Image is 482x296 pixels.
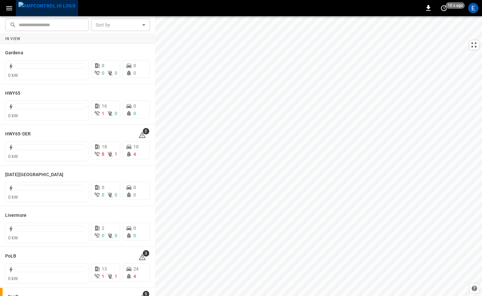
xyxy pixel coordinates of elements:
span: 0 [102,185,104,190]
h6: HWY65 [5,90,21,97]
h6: HWY65-DER [5,131,31,138]
span: 13 [102,266,107,271]
canvas: Map [155,16,482,296]
span: 1 [115,152,117,157]
span: 0 [133,192,136,197]
h6: Gardena [5,49,23,57]
h6: Karma Center [5,171,63,178]
span: 2 [102,226,104,231]
span: 0 kW [8,276,18,281]
span: 16 [102,103,107,109]
div: profile-icon [468,3,478,13]
span: 0 [133,103,136,109]
span: 2 [143,128,149,134]
span: 0 [115,233,117,238]
strong: In View [5,37,21,41]
span: 0 [133,233,136,238]
span: 8 [102,152,104,157]
h6: PoLB [5,253,16,260]
span: 0 [102,233,104,238]
button: set refresh interval [439,3,449,13]
span: 0 [133,63,136,68]
h6: Livermore [5,212,26,219]
span: 0 kW [8,73,18,78]
span: 0 [102,63,104,68]
span: 0 kW [8,235,18,240]
span: 4 [133,152,136,157]
span: 0 [115,111,117,116]
span: 0 [115,192,117,197]
span: 0 kW [8,113,18,118]
span: 0 kW [8,195,18,200]
span: 24 [133,266,139,271]
span: 0 [133,226,136,231]
span: 0 [102,192,104,197]
span: 18 [102,144,107,149]
span: 3 [143,250,149,257]
span: 1 [115,274,117,279]
span: 1 [102,111,104,116]
span: 0 [133,70,136,76]
span: 4 [133,274,136,279]
span: 0 [115,70,117,76]
span: 0 [133,111,136,116]
img: ampcontrol.io logo [18,2,76,10]
span: 0 [133,185,136,190]
span: 10 s ago [446,2,465,9]
span: 1 [102,274,104,279]
span: 0 [102,70,104,76]
span: 0 kW [8,154,18,159]
span: 10 [133,144,139,149]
